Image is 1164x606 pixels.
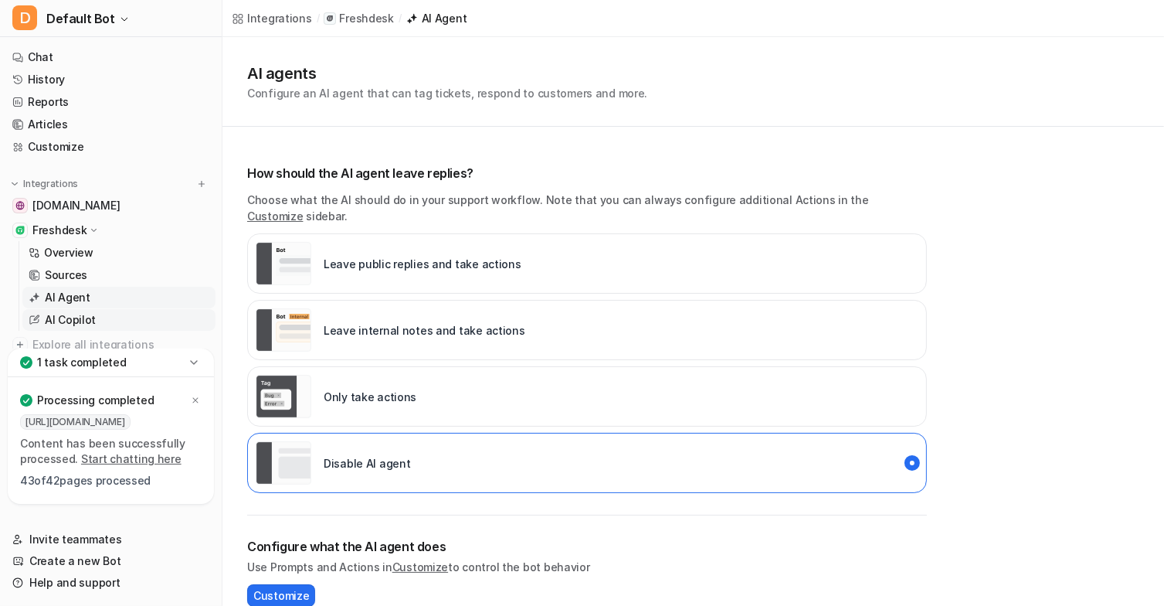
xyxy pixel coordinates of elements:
[45,267,87,283] p: Sources
[392,560,448,574] a: Customize
[81,452,182,465] a: Start chatting here
[6,46,215,68] a: Chat
[247,85,647,101] p: Configure an AI agent that can tag tickets, respond to customers and more.
[232,10,312,26] a: Integrations
[22,264,215,286] a: Sources
[247,164,927,182] p: How should the AI agent leave replies?
[247,10,312,26] div: Integrations
[15,226,25,235] img: Freshdesk
[256,441,311,485] img: Disable AI agent
[324,256,521,272] p: Leave public replies and take actions
[12,5,37,30] span: D
[6,69,215,90] a: History
[32,223,87,238] p: Freshdesk
[45,290,90,305] p: AI Agent
[22,242,215,264] a: Overview
[406,10,467,26] a: AI Agent
[317,12,320,26] span: /
[247,559,927,575] p: Use Prompts and Actions in to control the bot behavior
[20,473,202,489] p: 43 of 42 pages processed
[247,209,303,223] a: Customize
[324,389,416,405] p: Only take actions
[422,10,467,26] div: AI Agent
[253,587,309,604] span: Customize
[6,572,215,594] a: Help and support
[22,287,215,308] a: AI Agent
[6,195,215,216] a: handbuch.disponic.de[DOMAIN_NAME]
[44,245,93,260] p: Overview
[324,11,393,26] a: Freshdesk
[324,322,525,339] p: Leave internal notes and take actions
[23,178,78,190] p: Integrations
[247,62,647,85] h1: AI agents
[46,8,115,29] span: Default Bot
[6,529,215,550] a: Invite teammates
[12,337,28,352] img: explore all integrations
[247,366,927,427] div: live::disabled
[247,233,927,294] div: live::external_reply
[6,136,215,158] a: Customize
[247,300,927,360] div: live::internal_reply
[6,114,215,135] a: Articles
[32,332,209,357] span: Explore all integrations
[20,414,131,430] span: [URL][DOMAIN_NAME]
[256,308,311,352] img: Leave internal notes and take actions
[22,309,215,331] a: AI Copilot
[247,433,927,493] div: paused::disabled
[196,179,207,189] img: menu_add.svg
[37,355,127,370] p: 1 task completed
[256,242,311,285] img: Leave public replies and take actions
[399,12,402,26] span: /
[6,91,215,113] a: Reports
[45,312,96,328] p: AI Copilot
[9,179,20,189] img: expand menu
[247,192,927,224] p: Choose what the AI should do in your support workflow. Note that you can always configure additio...
[6,334,215,356] a: Explore all integrations
[324,455,411,472] p: Disable AI agent
[15,201,25,210] img: handbuch.disponic.de
[6,176,83,192] button: Integrations
[20,436,202,467] p: Content has been successfully processed.
[6,550,215,572] a: Create a new Bot
[256,375,311,418] img: Only take actions
[247,537,927,556] h2: Configure what the AI agent does
[37,393,154,408] p: Processing completed
[339,11,393,26] p: Freshdesk
[32,198,120,213] span: [DOMAIN_NAME]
